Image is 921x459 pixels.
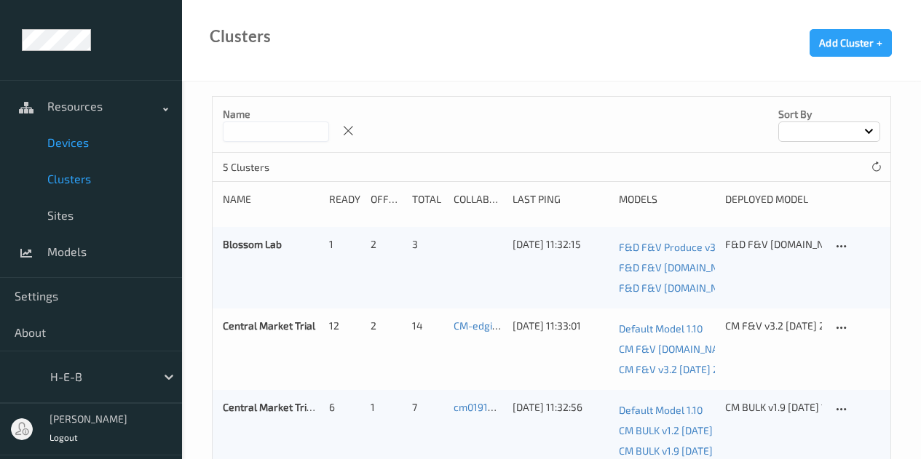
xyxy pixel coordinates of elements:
a: F&D F&V [DOMAIN_NAME] (Daily) [DATE] 16:30 [DATE] 16:30 Auto Save [619,258,715,278]
a: CM BULK v1.2 [DATE] [DATE] 05:14 Auto Save [619,420,715,441]
div: 2 [371,319,402,333]
div: Total [412,192,443,207]
a: F&D F&V [DOMAIN_NAME] (Daily) [DATE] 16:30 [DATE] 16:30 Auto Save [619,278,715,298]
div: F&D F&V [DOMAIN_NAME] (weekly Mon) [DATE] 23:30 [DATE] 23:30 Auto Save [725,237,821,252]
div: 6 [329,400,360,415]
div: Clusters [210,29,271,44]
div: 2 [371,237,402,252]
div: 1 [371,400,402,415]
a: Default Model 1.10 [619,319,715,339]
div: CM BULK v1.9 [DATE] 10:10 Auto Save [725,400,821,415]
div: 12 [329,319,360,333]
a: Central Market Trial - Bulk [223,401,344,413]
div: 3 [412,237,443,252]
a: CM F&V v3.2 [DATE] 20:30 Auto Save [619,359,715,380]
div: Offline [371,192,402,207]
div: Ready [329,192,360,207]
div: Last Ping [513,192,609,207]
div: [DATE] 11:32:15 [513,237,609,252]
a: CM-edgibox [454,319,509,332]
p: 5 Clusters [223,160,332,175]
div: 7 [412,400,443,415]
p: Name [223,107,329,121]
div: 1 [329,237,360,252]
a: Central Market Trial [223,319,315,332]
p: Sort by [778,107,880,121]
div: [DATE] 11:33:01 [513,319,609,333]
div: 14 [412,319,443,333]
div: [DATE] 11:32:56 [513,400,609,415]
a: Default Model 1.10 [619,400,715,420]
a: F&D F&V Produce v3.1 (latest data) [DATE] 19:42 Auto Save [619,237,715,258]
button: Add Cluster + [810,29,892,57]
div: Deployed model [725,192,821,207]
div: Models [619,192,715,207]
div: Name [223,192,319,207]
a: Blossom Lab [223,238,282,250]
div: Collaborator [454,192,502,207]
a: cm0191bizedg18 [454,401,529,413]
a: CM F&V [DOMAIN_NAME] [DATE] 18:49 [DATE] 18:49 Auto Save [619,339,715,359]
div: CM F&V v3.2 [DATE] 20:30 Auto Save [725,319,821,333]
